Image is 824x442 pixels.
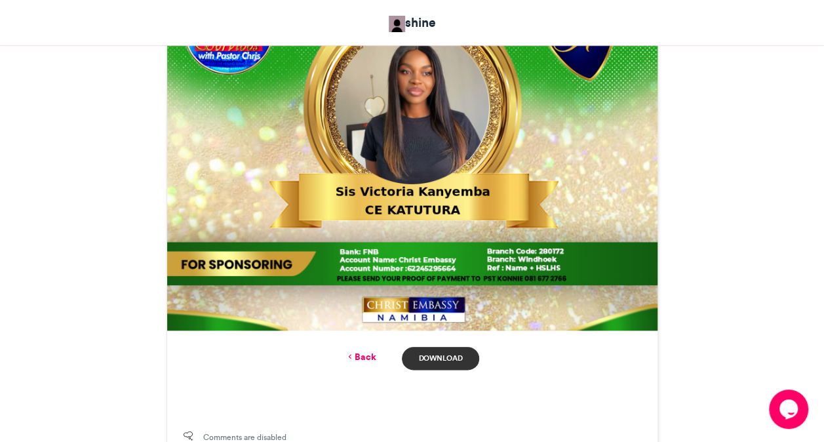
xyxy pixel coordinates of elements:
iframe: chat widget [769,390,811,429]
a: Download [402,347,479,370]
a: Back [345,350,376,364]
img: Keetmanshoop Crusade [389,16,405,32]
a: shine [389,13,436,32]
